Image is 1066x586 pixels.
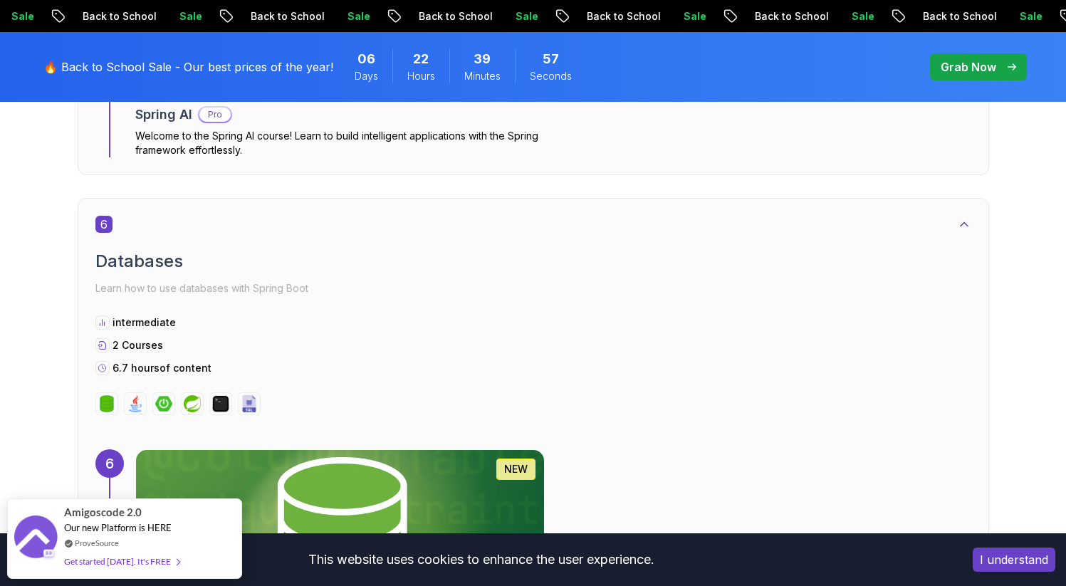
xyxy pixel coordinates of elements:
[14,516,57,562] img: provesource social proof notification image
[474,49,491,69] span: 39 Minutes
[113,339,163,351] span: 2 Courses
[135,105,192,125] h2: Spring AI
[464,69,501,83] span: Minutes
[168,9,214,23] p: Sale
[184,395,201,412] img: spring logo
[98,395,115,412] img: spring-data-jpa logo
[95,449,124,478] div: 6
[212,395,229,412] img: terminal logo
[575,9,672,23] p: Back to School
[155,395,172,412] img: spring-boot logo
[71,9,168,23] p: Back to School
[127,395,144,412] img: java logo
[11,544,951,575] div: This website uses cookies to enhance the user experience.
[973,548,1055,572] button: Accept cookies
[407,69,435,83] span: Hours
[504,9,550,23] p: Sale
[1008,9,1054,23] p: Sale
[113,361,211,375] p: 6.7 hours of content
[95,278,971,298] p: Learn how to use databases with Spring Boot
[355,69,378,83] span: Days
[407,9,504,23] p: Back to School
[64,553,179,570] div: Get started [DATE]. It's FREE
[543,49,559,69] span: 57 Seconds
[75,537,119,549] a: ProveSource
[64,504,142,520] span: Amigoscode 2.0
[336,9,382,23] p: Sale
[357,49,375,69] span: 6 Days
[672,9,718,23] p: Sale
[743,9,840,23] p: Back to School
[64,522,172,533] span: Our new Platform is HERE
[530,69,572,83] span: Seconds
[239,9,336,23] p: Back to School
[199,108,231,122] p: Pro
[95,250,971,273] h2: Databases
[43,58,333,75] p: 🔥 Back to School Sale - Our best prices of the year!
[911,9,1008,23] p: Back to School
[504,462,528,476] p: NEW
[840,9,886,23] p: Sale
[413,49,429,69] span: 22 Hours
[241,395,258,412] img: sql logo
[113,315,176,330] p: intermediate
[941,58,996,75] p: Grab Now
[95,216,113,233] span: 6
[135,129,545,157] p: Welcome to the Spring AI course! Learn to build intelligent applications with the Spring framewor...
